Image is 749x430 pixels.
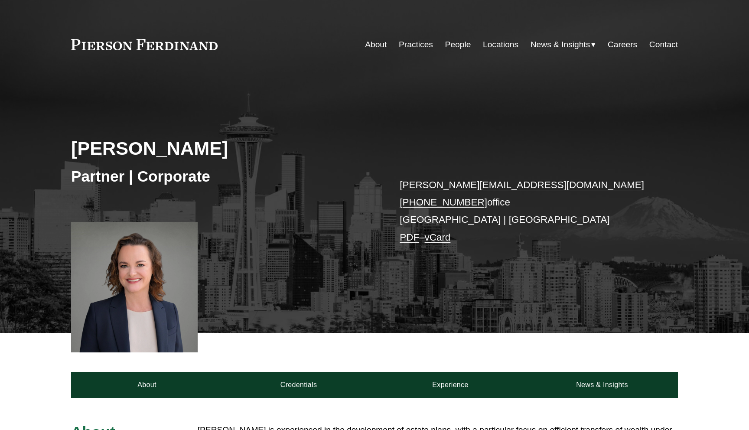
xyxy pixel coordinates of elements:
p: office [GEOGRAPHIC_DATA] | [GEOGRAPHIC_DATA] – [400,176,652,246]
a: About [365,36,387,53]
a: News & Insights [526,372,678,398]
h3: Partner | Corporate [71,167,374,186]
a: Credentials [223,372,374,398]
a: Locations [483,36,518,53]
a: [PERSON_NAME][EMAIL_ADDRESS][DOMAIN_NAME] [400,179,644,190]
a: People [445,36,471,53]
span: News & Insights [531,37,590,52]
a: Experience [374,372,526,398]
a: PDF [400,232,419,243]
a: folder dropdown [531,36,596,53]
a: Careers [608,36,637,53]
a: [PHONE_NUMBER] [400,197,487,208]
h2: [PERSON_NAME] [71,137,374,160]
a: vCard [425,232,451,243]
a: Contact [649,36,678,53]
a: About [71,372,223,398]
a: Practices [399,36,433,53]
